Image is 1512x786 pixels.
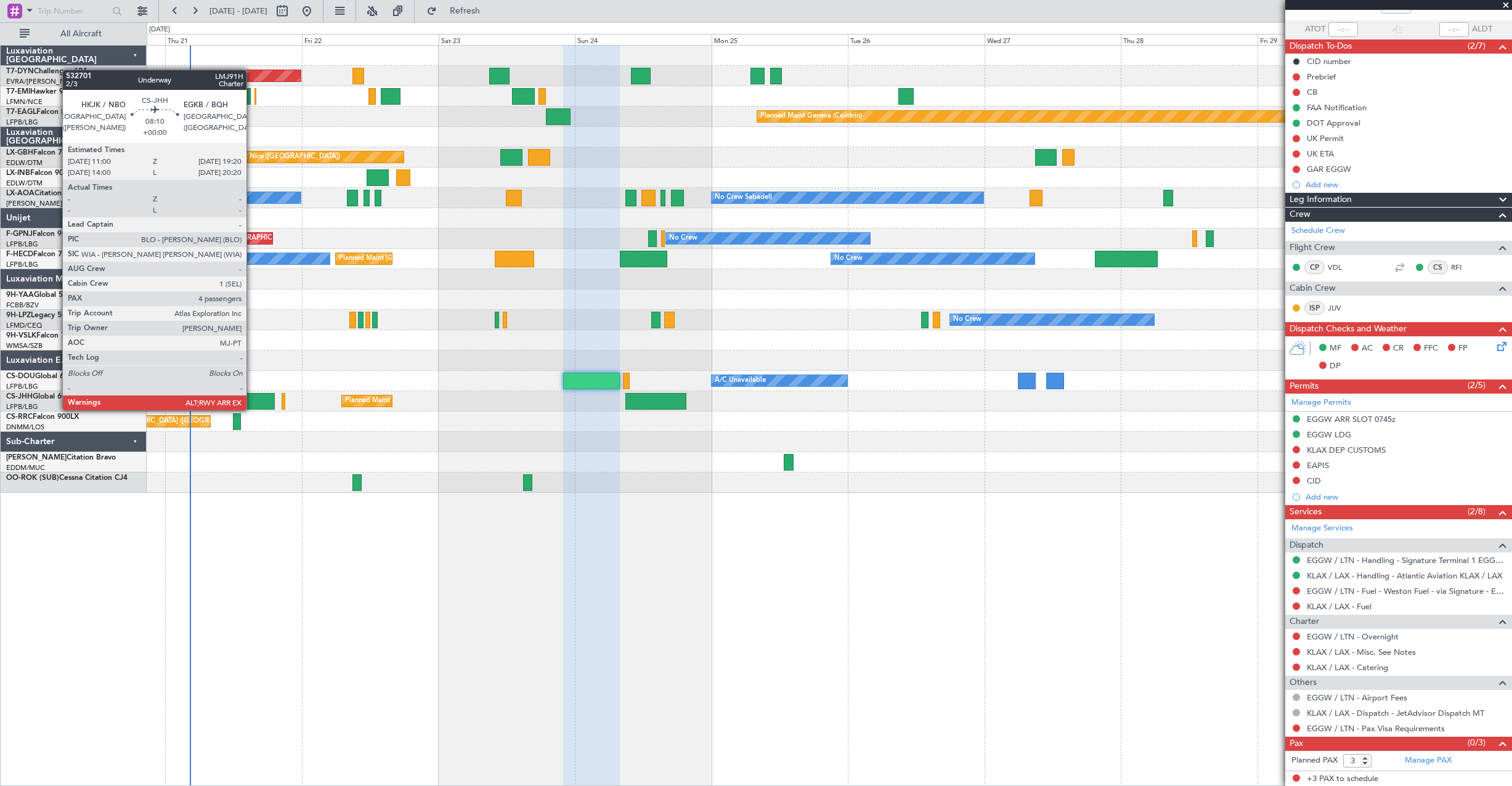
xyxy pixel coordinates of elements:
[1307,692,1407,703] a: EGGW / LTN - Airport Fees
[6,88,81,95] a: T7-EMIHawker 900XP
[6,341,43,350] a: WMSA/SZB
[6,190,94,197] a: LX-AOACitation Mustang
[6,88,30,95] span: T7-EMI
[1307,570,1502,581] a: KLAX / LAX - Handling - Atlantic Aviation KLAX / LAX
[439,34,575,45] div: Sat 23
[6,251,33,258] span: F-HECD
[1307,56,1351,67] div: CID number
[1307,723,1445,734] a: EGGW / LTN - Pax Visa Requirements
[6,332,36,339] span: 9H-VSLK
[6,291,76,299] a: 9H-YAAGlobal 5000
[1458,342,1468,355] span: FP
[1307,133,1344,144] div: UK Permit
[1290,282,1336,296] span: Cabin Crew
[1405,755,1452,767] a: Manage PAX
[6,149,67,156] a: LX-GBHFalcon 7X
[1121,34,1258,45] div: Thu 28
[1468,39,1486,52] span: (2/7)
[1307,118,1360,128] div: DOT Approval
[1290,322,1407,336] span: Dispatch Checks and Weather
[1306,492,1506,502] div: Add new
[6,68,87,75] a: T7-DYNChallenger 604
[6,97,43,107] a: LFMN/NCE
[1307,647,1416,657] a: KLAX / LAX - Misc. See Notes
[1307,555,1506,565] a: EGGW / LTN - Handling - Signature Terminal 1 EGGW / LTN
[6,108,36,116] span: T7-EAGL
[6,312,31,319] span: 9H-LPZ
[6,393,75,400] a: CS-JHHGlobal 6000
[953,310,982,329] div: No Crew
[1304,301,1325,315] div: ISP
[1307,773,1378,785] span: +3 PAX to schedule
[1307,631,1399,642] a: EGGW / LTN - Overnight
[834,249,863,268] div: No Crew
[6,321,42,330] a: LFMD/CEQ
[6,332,70,339] a: 9H-VSLKFalcon 7X
[1290,505,1322,519] span: Services
[1328,22,1358,37] input: --:--
[6,118,38,127] a: LFPB/LBG
[6,230,33,238] span: F-GPNJ
[149,25,170,35] div: [DATE]
[1468,505,1486,518] span: (2/8)
[1258,34,1394,45] div: Fri 29
[669,229,697,248] div: No Crew
[6,423,44,432] a: DNMM/LOS
[6,393,33,400] span: CS-JHH
[302,34,439,45] div: Fri 22
[1290,379,1319,394] span: Permits
[715,188,772,207] div: No Crew Sabadell
[715,371,766,390] div: A/C Unavailable
[6,312,70,319] a: 9H-LPZLegacy 500
[1307,662,1388,673] a: KLAX / LAX - Catering
[1468,736,1486,749] span: (0/3)
[38,2,108,20] input: Trip Number
[6,474,59,482] span: OO-ROK (SUB)
[6,301,39,310] a: FCBB/BZV
[6,240,38,249] a: LFPB/LBG
[1451,262,1479,273] a: RFI
[1424,342,1438,355] span: FFC
[6,77,83,86] a: EVRA/[PERSON_NAME]
[165,34,302,45] div: Thu 21
[421,1,495,21] button: Refresh
[14,24,134,44] button: All Aircraft
[1472,23,1492,36] span: ALDT
[6,373,77,380] a: CS-DOUGlobal 6500
[6,291,34,299] span: 9H-YAA
[6,190,35,197] span: LX-AOA
[6,382,38,391] a: LFPB/LBG
[6,158,43,168] a: EDLW/DTM
[1468,379,1486,392] span: (2/5)
[1290,241,1335,255] span: Flight Crew
[6,454,116,461] a: [PERSON_NAME]Citation Bravo
[760,107,862,126] div: Planned Maint Geneva (Cointrin)
[89,229,297,248] div: AOG Maint Hyères ([GEOGRAPHIC_DATA]-[GEOGRAPHIC_DATA])
[1307,71,1336,82] div: Prebrief
[1393,342,1404,355] span: CR
[1291,225,1345,237] a: Schedule Crew
[1306,179,1506,190] div: Add new
[6,454,67,461] span: [PERSON_NAME]
[1304,261,1325,274] div: CP
[1307,601,1372,612] a: KLAX / LAX - Fuel
[1307,87,1317,97] div: CB
[1428,261,1448,274] div: CS
[1330,342,1341,355] span: MF
[209,6,267,17] span: [DATE] - [DATE]
[203,148,340,166] div: Planned Maint Nice ([GEOGRAPHIC_DATA])
[1290,737,1303,751] span: Pax
[1307,460,1329,471] div: EAPIS
[1290,208,1311,222] span: Crew
[6,260,38,269] a: LFPB/LBG
[1290,193,1352,207] span: Leg Information
[1307,429,1351,440] div: EGGW LDG
[1305,23,1325,36] span: ATOT
[1307,164,1351,174] div: GAR EGGW
[1328,302,1356,314] a: JUV
[6,169,104,177] a: LX-INBFalcon 900EX EASy II
[1307,414,1396,424] div: EGGW ARR SLOT 0745z
[6,402,38,411] a: LFPB/LBG
[1290,615,1319,629] span: Charter
[6,68,34,75] span: T7-DYN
